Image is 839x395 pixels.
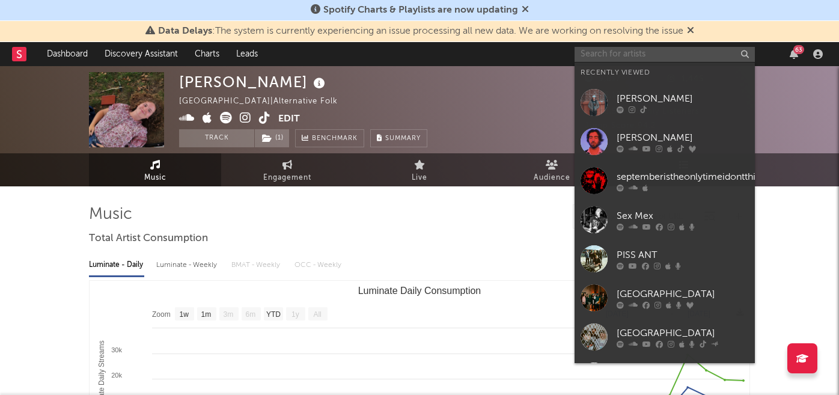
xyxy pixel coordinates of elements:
[323,5,518,15] span: Spotify Charts & Playlists are now updating
[179,72,328,92] div: [PERSON_NAME]
[312,132,358,146] span: Benchmark
[186,42,228,66] a: Charts
[111,346,122,354] text: 30k
[266,310,281,319] text: YTD
[575,83,755,122] a: [PERSON_NAME]
[617,209,749,223] div: Sex Mex
[617,287,749,301] div: [GEOGRAPHIC_DATA]
[96,42,186,66] a: Discovery Assistant
[228,42,266,66] a: Leads
[221,153,353,186] a: Engagement
[617,170,791,184] div: septemberistheonlytimeidontthinkofyou
[617,248,749,262] div: PISS ANT
[793,45,804,54] div: 63
[370,129,427,147] button: Summary
[486,153,618,186] a: Audience
[522,5,529,15] span: Dismiss
[201,310,212,319] text: 1m
[158,26,683,36] span: : The system is currently experiencing an issue processing all new data. We are working on resolv...
[38,42,96,66] a: Dashboard
[581,66,749,80] div: Recently Viewed
[412,171,427,185] span: Live
[255,129,289,147] button: (1)
[111,372,122,379] text: 20k
[89,231,208,246] span: Total Artist Consumption
[575,239,755,278] a: PISS ANT
[575,278,755,317] a: [GEOGRAPHIC_DATA]
[89,255,144,275] div: Luminate - Daily
[179,129,254,147] button: Track
[291,310,299,319] text: 1y
[358,286,481,296] text: Luminate Daily Consumption
[575,47,755,62] input: Search for artists
[156,255,219,275] div: Luminate - Weekly
[144,171,166,185] span: Music
[254,129,290,147] span: ( 1 )
[152,310,171,319] text: Zoom
[617,130,749,145] div: [PERSON_NAME]
[313,310,321,319] text: All
[617,91,749,106] div: [PERSON_NAME]
[573,212,700,222] input: Search by song name or URL
[224,310,234,319] text: 3m
[158,26,212,36] span: Data Delays
[575,317,755,357] a: [GEOGRAPHIC_DATA]
[278,112,300,127] button: Edit
[790,49,798,59] button: 63
[353,153,486,186] a: Live
[180,310,189,319] text: 1w
[385,135,421,142] span: Summary
[575,161,755,200] a: septemberistheonlytimeidontthinkofyou
[295,129,364,147] a: Benchmark
[575,200,755,239] a: Sex Mex
[687,26,694,36] span: Dismiss
[263,171,311,185] span: Engagement
[617,326,749,340] div: [GEOGRAPHIC_DATA]
[534,171,570,185] span: Audience
[89,153,221,186] a: Music
[575,122,755,161] a: [PERSON_NAME]
[246,310,256,319] text: 6m
[179,94,352,109] div: [GEOGRAPHIC_DATA] | Alternative Folk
